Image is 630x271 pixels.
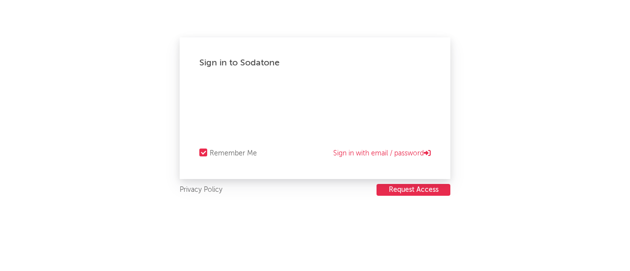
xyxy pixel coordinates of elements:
button: Request Access [377,184,450,196]
div: Remember Me [210,148,257,159]
div: Sign in to Sodatone [199,57,431,69]
a: Privacy Policy [180,184,222,196]
a: Sign in with email / password [333,148,431,159]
